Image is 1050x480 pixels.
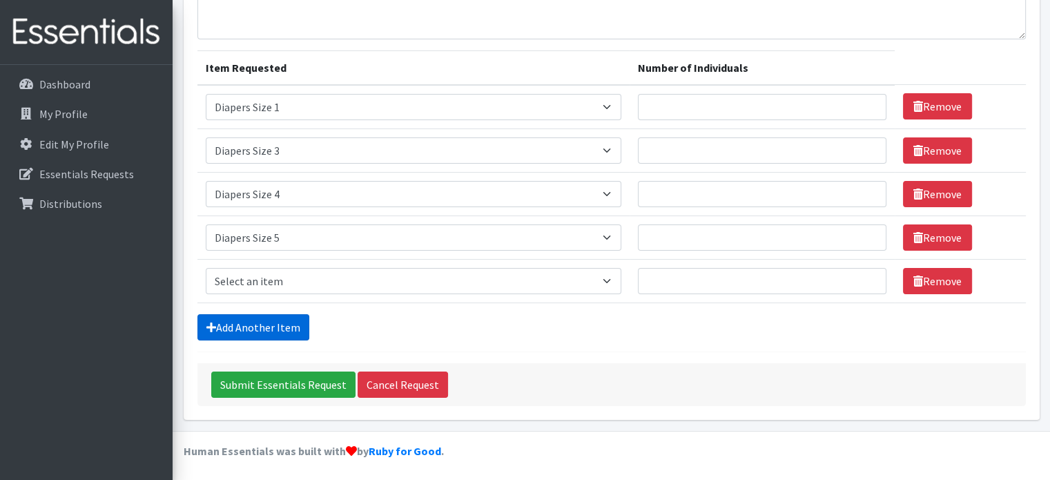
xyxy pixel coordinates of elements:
[6,9,167,55] img: HumanEssentials
[369,444,441,458] a: Ruby for Good
[197,314,309,340] a: Add Another Item
[211,372,356,398] input: Submit Essentials Request
[39,167,134,181] p: Essentials Requests
[39,107,88,121] p: My Profile
[358,372,448,398] a: Cancel Request
[6,70,167,98] a: Dashboard
[903,224,972,251] a: Remove
[184,444,444,458] strong: Human Essentials was built with by .
[6,131,167,158] a: Edit My Profile
[903,268,972,294] a: Remove
[197,50,630,85] th: Item Requested
[39,197,102,211] p: Distributions
[39,77,90,91] p: Dashboard
[903,137,972,164] a: Remove
[6,100,167,128] a: My Profile
[6,190,167,218] a: Distributions
[630,50,895,85] th: Number of Individuals
[6,160,167,188] a: Essentials Requests
[903,181,972,207] a: Remove
[39,137,109,151] p: Edit My Profile
[903,93,972,119] a: Remove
